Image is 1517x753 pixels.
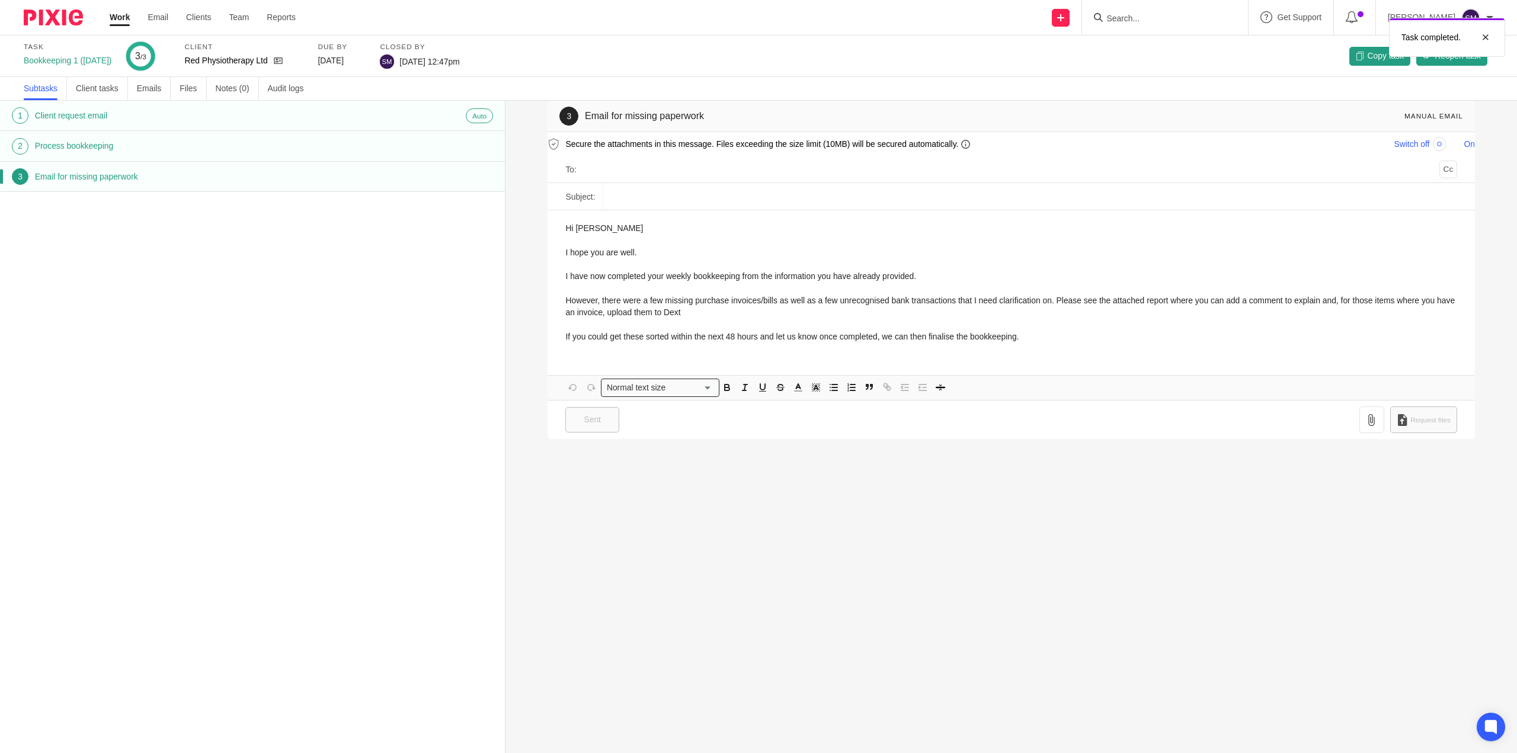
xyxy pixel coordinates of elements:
[267,11,296,23] a: Reports
[584,159,980,171] span: Secure the attachments in this message. Files exceeding the size limit (10MB) will be secured aut...
[139,53,145,60] small: /3
[133,49,145,63] div: 3
[316,42,364,52] label: Due by
[12,138,28,155] div: 2
[1388,431,1457,458] button: Request files
[1439,185,1457,203] button: Cc
[180,77,207,100] a: Files
[566,432,620,457] input: Sent
[670,406,713,419] input: Search for option
[566,355,1456,367] p: If you could get these sorted within the next 48 hours and let us know once completed, we can the...
[566,247,1456,259] p: Hi [PERSON_NAME]
[1401,31,1461,43] p: Task completed.
[566,271,1456,283] p: I hope you are well.
[24,77,68,100] a: Subtasks
[229,11,249,23] a: Team
[268,77,313,100] a: Audit logs
[398,57,457,65] span: [DATE] 12:47pm
[566,216,597,227] label: Subject:
[566,295,1456,307] p: I have now completed your weekly bookkeeping from the information you have already provided.
[379,55,393,69] img: svg%3E
[216,77,259,100] a: Notes (0)
[316,55,364,66] div: [DATE]
[566,319,1456,344] p: However, there were a few missing purchase invoices/bills as well as a few unrecognised bank tran...
[379,42,457,52] label: Closed by
[183,42,302,52] label: Client
[35,107,341,124] h1: Client request email
[585,128,1036,140] h1: Email for missing paperwork
[566,188,579,200] label: To:
[35,137,341,155] h1: Process bookkeeping
[1461,8,1480,27] img: svg%3E
[1408,440,1450,450] span: Request files
[24,9,83,25] img: Pixie
[465,108,493,123] div: Auto
[185,11,212,23] a: Clients
[12,107,28,124] div: 1
[35,168,341,185] h1: Email for missing paperwork
[601,403,720,422] div: Search for option
[24,42,110,52] label: Task
[183,55,267,66] p: Red Physiotherapy Ltd
[138,77,171,100] a: Emails
[24,55,110,66] div: Bookkeeping 1 ([DATE])
[12,168,28,185] div: 3
[560,125,579,144] div: 3
[604,406,669,419] span: Normal text size
[1445,159,1457,171] span: On
[1366,159,1403,171] span: Switch off
[148,11,168,23] a: Email
[110,11,130,23] a: Work
[1404,130,1462,139] div: Manual email
[76,77,129,100] a: Client tasks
